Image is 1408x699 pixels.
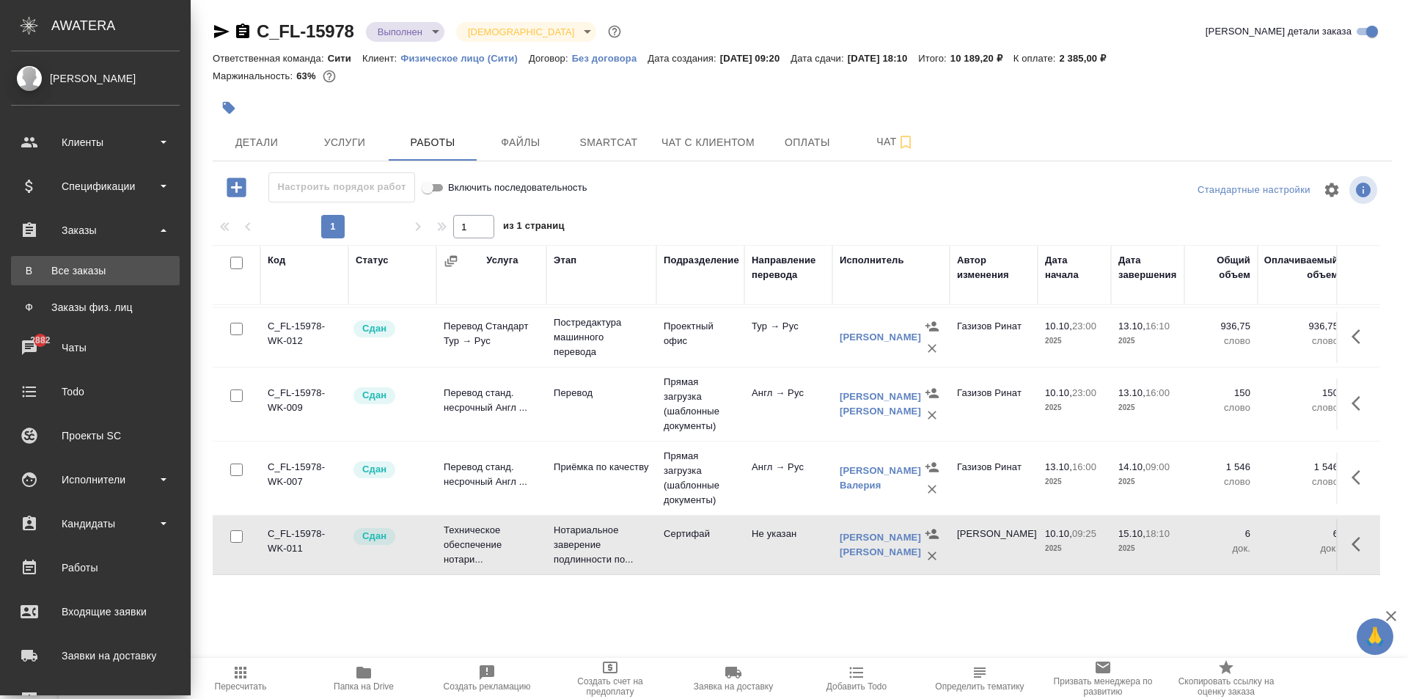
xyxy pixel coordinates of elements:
div: Спецификации [11,175,180,197]
span: Чат [860,133,931,151]
span: Услуги [309,133,380,152]
button: Здесь прячутся важные кнопки [1343,460,1378,495]
td: Сертифай [656,519,744,571]
span: Добавить Todo [826,681,887,692]
div: Проекты SC [11,425,180,447]
span: Папка на Drive [334,681,394,692]
p: 14.10, [1118,461,1145,472]
p: Сдан [362,462,386,477]
button: Сгруппировать [444,254,458,268]
p: Дата сдачи: [791,53,847,64]
div: Выполнен [456,22,596,42]
div: Клиенты [11,131,180,153]
td: C_FL-15978-WK-009 [260,378,348,430]
div: Дата завершения [1118,253,1177,282]
p: 10.10, [1045,321,1072,332]
svg: Подписаться [897,133,914,151]
span: из 1 страниц [503,217,565,238]
span: Включить последовательность [448,180,587,195]
button: Призвать менеджера по развитию [1041,658,1165,699]
p: 6 [1265,527,1338,541]
span: Оплаты [772,133,843,152]
div: Услуга [486,253,518,268]
div: Статус [356,253,389,268]
button: Папка на Drive [302,658,425,699]
a: Без договора [572,51,648,64]
button: Выполнен [373,26,427,38]
a: Физическое лицо (Сити) [400,51,529,64]
div: Все заказы [18,263,172,278]
span: Создать счет на предоплату [557,676,663,697]
p: Сдан [362,529,386,544]
p: Физическое лицо (Сити) [400,53,529,64]
span: Работы [397,133,468,152]
button: [DEMOGRAPHIC_DATA] [463,26,579,38]
td: Не указан [744,519,832,571]
p: 16:00 [1072,461,1096,472]
p: 16:00 [1145,387,1170,398]
button: Создать счет на предоплату [549,658,672,699]
p: 2025 [1118,475,1177,489]
td: C_FL-15978-WK-012 [260,312,348,363]
div: Подразделение [664,253,739,268]
td: Прямая загрузка (шаблонные документы) [656,367,744,441]
button: Добавить тэг [213,92,245,124]
div: Менеджер проверил работу исполнителя, передает ее на следующий этап [352,527,429,546]
p: 150 [1265,386,1338,400]
p: Клиент: [362,53,400,64]
div: Работы [11,557,180,579]
div: Исполнители [11,469,180,491]
span: [PERSON_NAME] детали заказа [1206,24,1352,39]
span: Заявка на доставку [694,681,773,692]
td: Прямая загрузка (шаблонные документы) [656,442,744,515]
span: Посмотреть информацию [1349,176,1380,204]
td: C_FL-15978-WK-011 [260,519,348,571]
p: 2025 [1045,475,1104,489]
p: 10.10, [1045,528,1072,539]
div: Заказы физ. лиц [18,300,172,315]
p: 13.10, [1118,321,1145,332]
p: слово [1192,400,1250,415]
a: Заявки на доставку [4,637,187,674]
button: Удалить [921,545,943,567]
button: Доп статусы указывают на важность/срочность заказа [605,22,624,41]
p: Сдан [362,321,386,336]
p: 13.10, [1118,387,1145,398]
p: слово [1265,400,1338,415]
button: Добавить работу [216,172,257,202]
p: Договор: [529,53,572,64]
p: 1 546 [1265,460,1338,475]
button: Создать рекламацию [425,658,549,699]
span: 2882 [21,333,59,348]
p: слово [1192,475,1250,489]
a: [PERSON_NAME] [PERSON_NAME] [840,391,921,417]
div: Менеджер проверил работу исполнителя, передает ее на следующий этап [352,319,429,339]
td: Газизов Ринат [950,453,1038,504]
p: 2025 [1118,400,1177,415]
div: Менеджер проверил работу исполнителя, передает ее на следующий этап [352,386,429,406]
div: Этап [554,253,576,268]
div: split button [1194,179,1314,202]
button: Удалить [921,337,943,359]
p: 18:10 [1145,528,1170,539]
p: 2025 [1045,400,1104,415]
p: Сити [328,53,362,64]
a: Входящие заявки [4,593,187,630]
button: Удалить [921,478,943,500]
span: Пересчитать [215,681,267,692]
a: ВВсе заказы [11,256,180,285]
p: 63% [296,70,319,81]
td: [PERSON_NAME] [950,519,1038,571]
span: Smartcat [573,133,644,152]
a: ФЗаказы физ. лиц [11,293,180,322]
p: док. [1192,541,1250,556]
div: Оплачиваемый объем [1264,253,1338,282]
div: Направление перевода [752,253,825,282]
p: Дата создания: [648,53,719,64]
p: [DATE] 18:10 [848,53,919,64]
button: Скопировать ссылку для ЯМессенджера [213,23,230,40]
td: Проектный офис [656,312,744,363]
p: 23:00 [1072,387,1096,398]
button: Пересчитать [179,658,302,699]
p: слово [1265,475,1338,489]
